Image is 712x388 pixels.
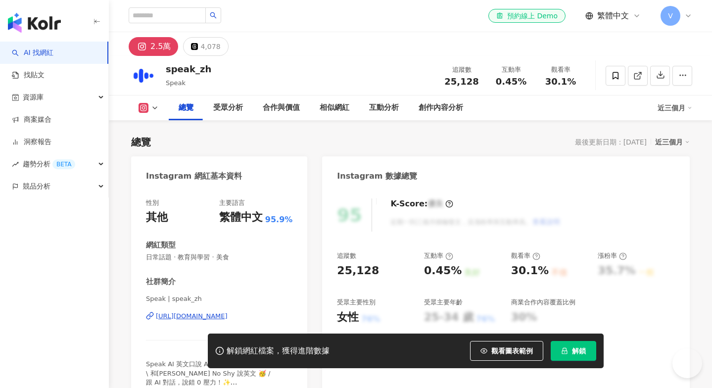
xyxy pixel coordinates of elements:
[572,347,586,355] span: 解鎖
[443,65,480,75] div: 追蹤數
[658,100,692,116] div: 近三個月
[52,159,75,169] div: BETA
[424,251,453,260] div: 互動率
[146,198,159,207] div: 性別
[183,37,228,56] button: 4,078
[131,135,151,149] div: 總覽
[23,86,44,108] span: 資源庫
[598,251,627,260] div: 漲粉率
[424,263,462,279] div: 0.45%
[146,312,292,321] a: [URL][DOMAIN_NAME]
[561,347,568,354] span: lock
[337,263,379,279] div: 25,128
[146,171,242,182] div: Instagram 網紅基本資料
[12,115,51,125] a: 商案媒合
[668,10,673,21] span: V
[337,251,356,260] div: 追蹤數
[200,40,220,53] div: 4,078
[542,65,579,75] div: 觀看率
[12,70,45,80] a: 找貼文
[470,341,543,361] button: 觀看圖表範例
[390,198,453,209] div: K-Score :
[156,312,228,321] div: [URL][DOMAIN_NAME]
[265,214,293,225] span: 95.9%
[511,298,575,307] div: 商業合作內容覆蓋比例
[320,102,349,114] div: 相似網紅
[23,153,75,175] span: 趨勢分析
[146,294,292,303] span: Speak | speak_zh
[424,298,463,307] div: 受眾主要年齡
[150,40,171,53] div: 2.5萬
[213,102,243,114] div: 受眾分析
[551,341,596,361] button: 解鎖
[511,263,549,279] div: 30.1%
[263,102,300,114] div: 合作與價值
[492,65,530,75] div: 互動率
[419,102,463,114] div: 創作內容分析
[146,240,176,250] div: 網紅類型
[23,175,50,197] span: 競品分析
[597,10,629,21] span: 繁體中文
[444,76,478,87] span: 25,128
[655,136,690,148] div: 近三個月
[511,251,540,260] div: 觀看率
[166,79,186,87] span: Speak
[146,253,292,262] span: 日常話題 · 教育與學習 · 美食
[496,11,558,21] div: 預約線上 Demo
[488,9,566,23] a: 預約線上 Demo
[8,13,61,33] img: logo
[337,171,417,182] div: Instagram 數據總覽
[12,48,53,58] a: searchAI 找網紅
[166,63,211,75] div: speak_zh
[12,161,19,168] span: rise
[129,37,178,56] button: 2.5萬
[491,347,533,355] span: 觀看圖表範例
[129,61,158,91] img: KOL Avatar
[210,12,217,19] span: search
[337,298,376,307] div: 受眾主要性別
[146,210,168,225] div: 其他
[545,77,576,87] span: 30.1%
[179,102,193,114] div: 總覽
[337,310,359,325] div: 女性
[227,346,330,356] div: 解鎖網紅檔案，獲得進階數據
[219,210,263,225] div: 繁體中文
[369,102,399,114] div: 互動分析
[146,277,176,287] div: 社群簡介
[219,198,245,207] div: 主要語言
[496,77,526,87] span: 0.45%
[12,137,51,147] a: 洞察報告
[575,138,647,146] div: 最後更新日期：[DATE]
